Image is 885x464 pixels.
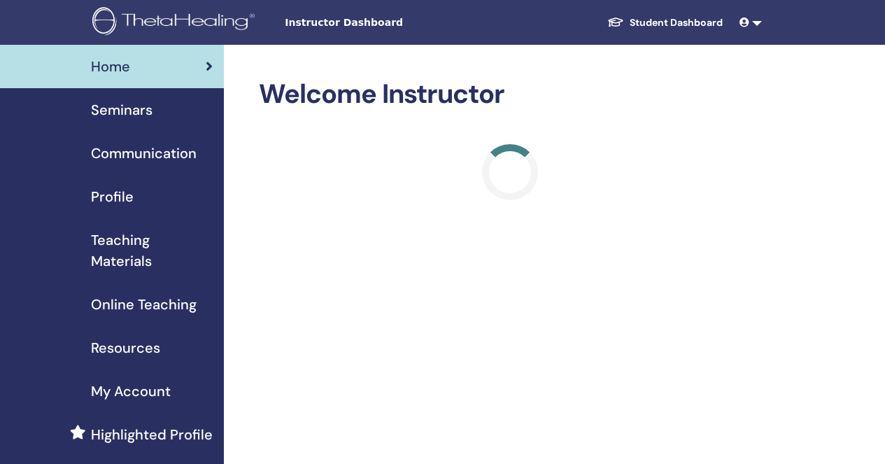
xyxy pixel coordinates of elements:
span: Highlighted Profile [91,424,213,445]
h2: Welcome Instructor [259,78,762,111]
img: logo.png [92,7,260,38]
span: Resources [91,337,160,358]
span: Instructor Dashboard [285,15,495,30]
span: Teaching Materials [91,230,213,272]
span: Seminars [91,99,153,120]
span: Home [91,56,130,77]
span: My Account [91,381,171,402]
span: Online Teaching [91,294,197,315]
span: Communication [91,143,197,164]
span: Profile [91,186,134,207]
a: Student Dashboard [596,10,734,36]
img: graduation-cap-white.svg [607,16,624,28]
